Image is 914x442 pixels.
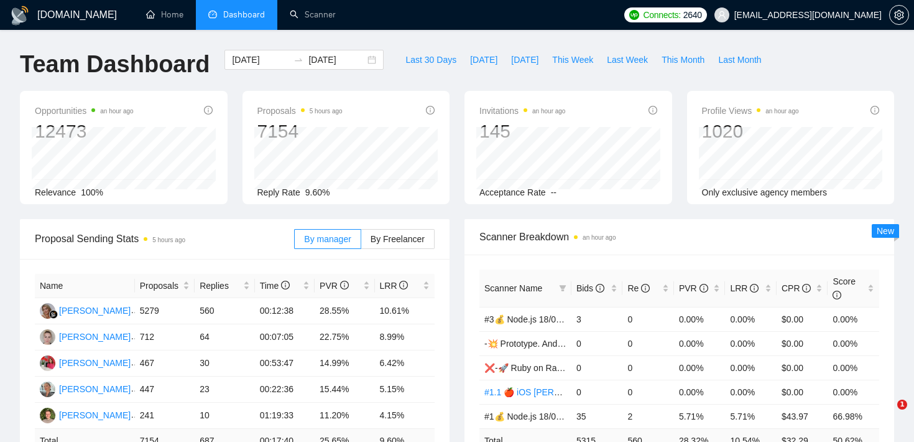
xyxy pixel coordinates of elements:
[81,187,103,197] span: 100%
[40,410,131,420] a: P[PERSON_NAME]
[725,404,777,428] td: 5.71%
[320,281,349,291] span: PVR
[463,50,504,70] button: [DATE]
[59,304,131,317] div: [PERSON_NAME]
[702,103,799,118] span: Profile Views
[504,50,545,70] button: [DATE]
[552,53,593,67] span: This Week
[308,53,365,67] input: End date
[479,229,879,245] span: Scanner Breakdown
[135,298,195,324] td: 5279
[152,237,185,243] time: 5 hours ago
[40,383,131,393] a: IG[PERSON_NAME]
[315,350,374,377] td: 14.99%
[833,291,841,299] span: info-circle
[870,106,879,115] span: info-circle
[380,281,409,291] span: LRR
[195,377,254,403] td: 23
[255,324,315,350] td: 00:07:05
[828,307,879,331] td: 0.00%
[782,283,811,293] span: CPR
[655,50,711,70] button: This Month
[135,377,195,403] td: 447
[702,187,828,197] span: Only exclusive agency members
[532,108,565,115] time: an hour ago
[257,120,343,143] div: 7154
[204,106,213,115] span: info-circle
[484,387,654,397] a: #1.1 🍎 iOS [PERSON_NAME] (Tam) 02/08
[40,305,131,315] a: MC[PERSON_NAME]
[200,279,240,293] span: Replies
[59,330,131,344] div: [PERSON_NAME]
[674,355,726,380] td: 0.00%
[777,380,828,404] td: $0.00
[375,377,435,403] td: 5.15%
[208,10,217,19] span: dashboard
[40,382,55,397] img: IG
[399,50,463,70] button: Last 30 Days
[40,357,131,367] a: OT[PERSON_NAME]
[293,55,303,65] span: swap-right
[405,53,456,67] span: Last 30 Days
[674,404,726,428] td: 5.71%
[35,187,76,197] span: Relevance
[802,284,811,293] span: info-circle
[576,283,604,293] span: Bids
[375,298,435,324] td: 10.61%
[340,281,349,289] span: info-circle
[255,350,315,377] td: 00:53:47
[777,307,828,331] td: $0.00
[622,307,674,331] td: 0
[40,355,55,371] img: OT
[20,50,210,79] h1: Team Dashboard
[426,106,435,115] span: info-circle
[315,377,374,403] td: 15.44%
[304,234,351,244] span: By manager
[622,331,674,355] td: 0
[674,331,726,355] td: 0.00%
[305,187,330,197] span: 9.60%
[40,329,55,345] img: TK
[281,281,290,289] span: info-circle
[479,103,565,118] span: Invitations
[718,53,761,67] span: Last Month
[375,403,435,429] td: 4.15%
[140,279,180,293] span: Proposals
[889,10,909,20] a: setting
[622,355,674,380] td: 0
[600,50,655,70] button: Last Week
[195,324,254,350] td: 64
[257,103,343,118] span: Proposals
[571,307,623,331] td: 3
[750,284,759,293] span: info-circle
[571,331,623,355] td: 0
[290,9,336,20] a: searchScanner
[293,55,303,65] span: to
[40,331,131,341] a: TK[PERSON_NAME]
[310,108,343,115] time: 5 hours ago
[35,231,294,247] span: Proposal Sending Stats
[765,108,798,115] time: an hour ago
[551,187,556,197] span: --
[135,403,195,429] td: 241
[255,298,315,324] td: 00:12:38
[777,404,828,428] td: $43.97
[571,404,623,428] td: 35
[777,331,828,355] td: $0.00
[10,6,30,26] img: logo
[702,120,799,143] div: 1020
[725,307,777,331] td: 0.00%
[889,5,909,25] button: setting
[730,283,759,293] span: LRR
[484,314,594,324] span: #3💰 Node.js 18/06 updated
[583,234,616,241] time: an hour ago
[223,9,265,20] span: Dashboard
[511,53,538,67] span: [DATE]
[260,281,290,291] span: Time
[470,53,497,67] span: [DATE]
[375,324,435,350] td: 8.99%
[890,10,908,20] span: setting
[35,274,135,298] th: Name
[59,382,131,396] div: [PERSON_NAME]
[828,331,879,355] td: 0.00%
